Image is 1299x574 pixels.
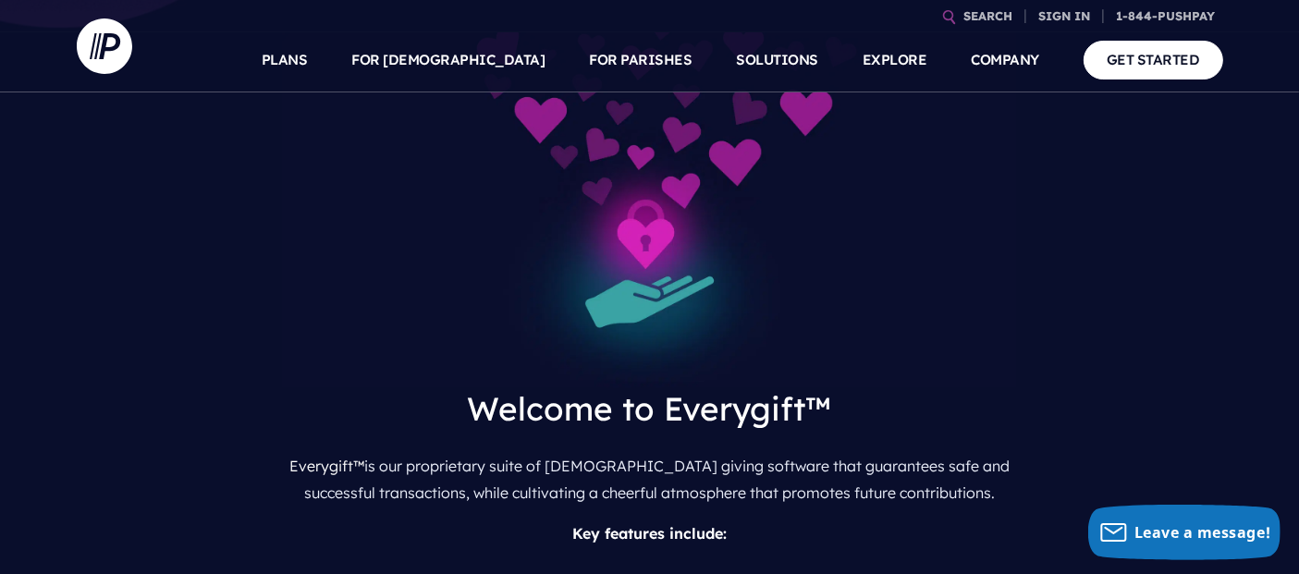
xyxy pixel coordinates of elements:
a: GET STARTED [1084,41,1223,79]
button: Leave a message! [1088,505,1281,560]
a: Everygift™ [289,457,364,475]
a: COMPANY [972,28,1040,92]
a: EXPLORE [863,28,927,92]
a: PLANS [262,28,308,92]
span: Leave a message! [1134,522,1271,543]
h3: Welcome to Everygift™ [282,388,1017,446]
strong: Key features include: [572,524,727,543]
a: FOR PARISHES [590,28,692,92]
a: SOLUTIONS [737,28,819,92]
p: is our proprietary suite of [DEMOGRAPHIC_DATA] giving software that guarantees safe and successfu... [282,446,1017,514]
a: FOR [DEMOGRAPHIC_DATA] [352,28,545,92]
